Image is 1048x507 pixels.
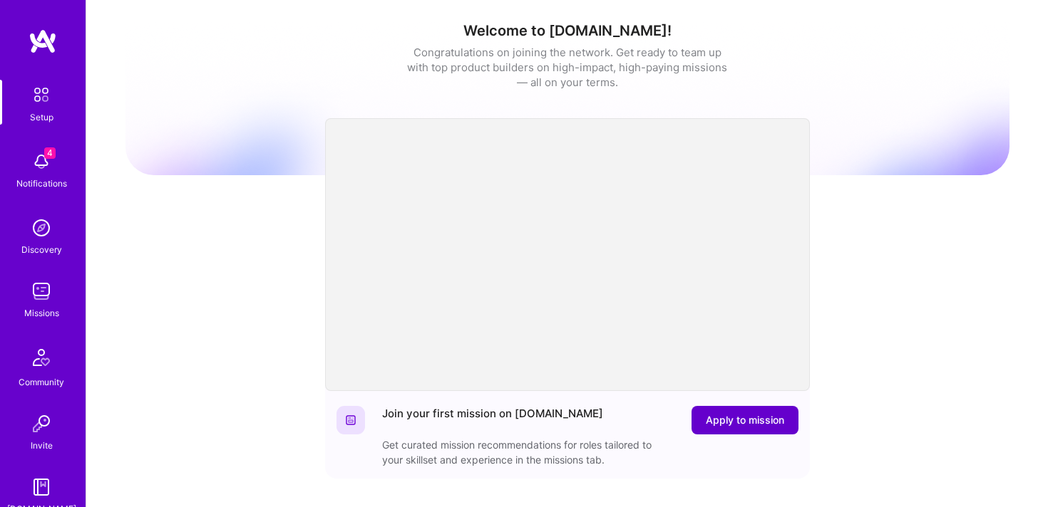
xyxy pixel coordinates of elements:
div: Invite [31,438,53,453]
iframe: video [325,118,810,391]
div: Community [19,375,64,390]
div: Setup [30,110,53,125]
img: logo [29,28,57,54]
button: Apply to mission [692,406,798,434]
img: Website [345,414,356,426]
div: Get curated mission recommendations for roles tailored to your skillset and experience in the mis... [382,437,667,467]
div: Missions [24,305,59,320]
div: Notifications [16,176,67,191]
img: bell [27,147,56,176]
h1: Welcome to [DOMAIN_NAME]! [125,22,1010,39]
img: guide book [27,473,56,501]
span: 4 [44,147,56,159]
div: Congratulations on joining the network. Get ready to team up with top product builders on high-im... [407,45,728,90]
img: Community [24,340,58,375]
img: setup [26,80,56,110]
img: Invite [27,409,56,438]
div: Join your first mission on [DOMAIN_NAME] [382,406,603,434]
span: Apply to mission [706,413,784,427]
img: discovery [27,214,56,242]
img: teamwork [27,277,56,305]
div: Discovery [21,242,62,257]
